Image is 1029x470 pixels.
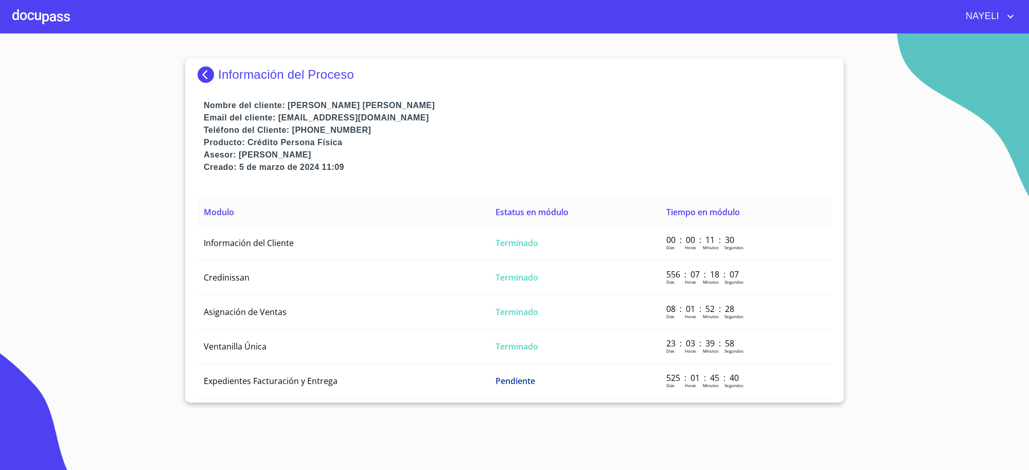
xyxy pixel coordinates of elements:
[685,382,696,388] p: Horas
[666,382,675,388] p: Dias
[724,314,743,319] p: Segundos
[666,279,675,285] p: Dias
[495,306,538,318] span: Terminado
[204,99,831,112] p: Nombre del cliente: [PERSON_NAME] [PERSON_NAME]
[685,245,696,250] p: Horas
[666,338,736,349] p: 23 : 03 : 39 : 58
[204,272,250,283] span: Credinissan
[703,245,719,250] p: Minutos
[724,382,743,388] p: Segundos
[703,348,719,354] p: Minutos
[703,314,719,319] p: Minutos
[958,8,1004,25] span: NAYELI
[495,341,538,352] span: Terminado
[666,269,736,280] p: 556 : 07 : 18 : 07
[204,341,267,352] span: Ventanilla Única
[204,112,831,124] p: Email del cliente: [EMAIL_ADDRESS][DOMAIN_NAME]
[204,161,831,173] p: Creado: 5 de marzo de 2024 11:09
[703,382,719,388] p: Minutos
[724,279,743,285] p: Segundos
[666,303,736,315] p: 08 : 01 : 52 : 28
[198,66,831,83] div: Información del Proceso
[204,149,831,161] p: Asesor: [PERSON_NAME]
[685,348,696,354] p: Horas
[204,375,338,387] span: Expedientes Facturación y Entrega
[666,314,675,319] p: Dias
[198,66,218,83] img: Docupass spot blue
[666,234,736,246] p: 00 : 00 : 11 : 30
[495,237,538,249] span: Terminado
[958,8,1017,25] button: account of current user
[685,279,696,285] p: Horas
[204,206,234,218] span: Modulo
[495,206,569,218] span: Estatus en módulo
[204,237,294,249] span: Información del Cliente
[495,375,535,387] span: Pendiente
[218,67,354,82] p: Información del Proceso
[666,245,675,250] p: Dias
[703,279,719,285] p: Minutos
[204,136,831,149] p: Producto: Crédito Persona Física
[204,306,287,318] span: Asignación de Ventas
[685,314,696,319] p: Horas
[724,245,743,250] p: Segundos
[204,124,831,136] p: Teléfono del Cliente: [PHONE_NUMBER]
[666,348,675,354] p: Dias
[495,272,538,283] span: Terminado
[666,372,736,384] p: 525 : 01 : 45 : 40
[666,206,740,218] span: Tiempo en módulo
[724,348,743,354] p: Segundos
